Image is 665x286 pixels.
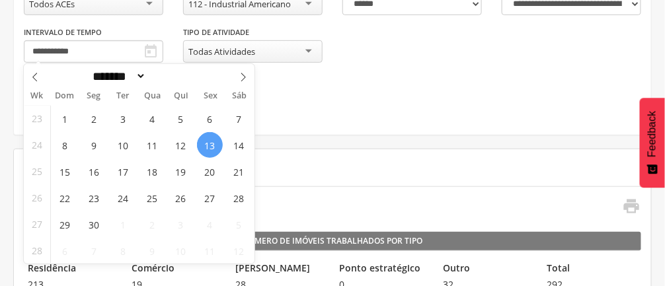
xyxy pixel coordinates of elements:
span: 23 [32,106,42,131]
span: Julho 5, 2025 [226,211,252,237]
a:  [614,197,641,219]
div: Todas Atividades [188,46,255,57]
span: Junho 8, 2025 [52,132,77,158]
span: Junho 26, 2025 [168,185,194,211]
span: Julho 8, 2025 [110,238,136,264]
span: Junho 1, 2025 [52,106,77,131]
span: Junho 14, 2025 [226,132,252,158]
span: 27 [32,211,42,237]
span: Qua [137,92,167,100]
button: Feedback - Mostrar pesquisa [640,98,665,188]
span: Junho 30, 2025 [81,211,106,237]
label: Intervalo de Tempo [24,27,102,38]
span: Junho 7, 2025 [226,106,252,131]
span: Ter [108,92,137,100]
span: Junho 20, 2025 [197,159,223,184]
span: Junho 16, 2025 [81,159,106,184]
span: Junho 17, 2025 [110,159,136,184]
span: Junho 24, 2025 [110,185,136,211]
legend: Comércio [128,262,225,277]
span: Junho 12, 2025 [168,132,194,158]
span: Junho 21, 2025 [226,159,252,184]
span: Junho 22, 2025 [52,185,77,211]
span: Sáb [225,92,254,100]
span: 25 [32,159,42,184]
span: Junho 15, 2025 [52,159,77,184]
span: Seg [79,92,108,100]
legend: Total [543,262,641,277]
span: Junho 23, 2025 [81,185,106,211]
input: Year [146,69,190,83]
span: 24 [32,132,42,158]
span: Junho 10, 2025 [110,132,136,158]
span: 26 [32,185,42,211]
span: Julho 7, 2025 [81,238,106,264]
span: Julho 6, 2025 [52,238,77,264]
span: Junho 3, 2025 [110,106,136,131]
legend: Número de Imóveis Trabalhados por Tipo [24,232,641,250]
select: Month [89,69,147,83]
legend: Outro [440,262,537,277]
span: Junho 13, 2025 [197,132,223,158]
span: Junho 11, 2025 [139,132,165,158]
span: Julho 11, 2025 [197,238,223,264]
span: Qui [167,92,196,100]
span: Julho 12, 2025 [226,238,252,264]
i:  [143,44,159,59]
label: Tipo de Atividade [183,27,249,38]
span: Wk [24,87,50,105]
span: Julho 2, 2025 [139,211,165,237]
span: Julho 10, 2025 [168,238,194,264]
span: Sex [196,92,225,100]
span: Junho 27, 2025 [197,185,223,211]
span: Junho 19, 2025 [168,159,194,184]
span: Dom [50,92,79,100]
span: Julho 4, 2025 [197,211,223,237]
span: Junho 2, 2025 [81,106,106,131]
span: Julho 9, 2025 [139,238,165,264]
span: Junho 18, 2025 [139,159,165,184]
span: Junho 6, 2025 [197,106,223,131]
span: Junho 29, 2025 [52,211,77,237]
span: Junho 5, 2025 [168,106,194,131]
span: Julho 1, 2025 [110,211,136,237]
span: Feedback [646,111,658,157]
span: 28 [32,238,42,264]
legend: Ponto estratégico [336,262,433,277]
span: Junho 28, 2025 [226,185,252,211]
span: Julho 3, 2025 [168,211,194,237]
legend: Residência [24,262,121,277]
legend: [PERSON_NAME] [231,262,329,277]
span: Junho 4, 2025 [139,106,165,131]
i:  [622,197,641,215]
span: Junho 25, 2025 [139,185,165,211]
span: Junho 9, 2025 [81,132,106,158]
